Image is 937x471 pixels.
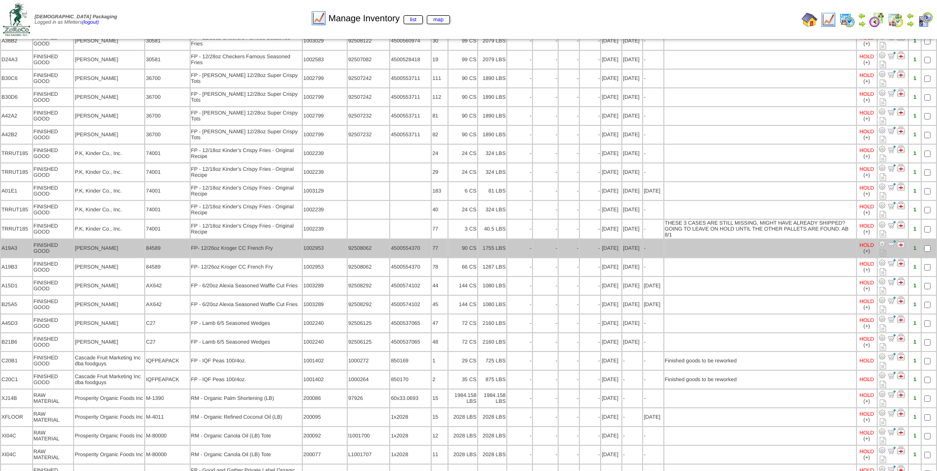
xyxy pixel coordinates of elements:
td: [DATE] [643,182,663,200]
td: 1890 LBS [478,70,506,87]
div: 1 [909,188,920,194]
td: 92507232 [348,126,390,144]
img: Manage Hold [897,371,905,379]
td: - [559,163,579,181]
td: 90 CS [448,88,477,106]
img: Adjust [878,51,886,59]
td: FP - [PERSON_NAME] 12/28oz Super Crispy Tots [191,107,302,125]
td: 4500553711 [390,88,431,106]
td: [DATE] [601,201,621,219]
td: - [643,51,663,69]
td: - [533,163,558,181]
td: - [507,201,532,219]
td: 92507242 [348,70,390,87]
img: Manage Hold [897,89,905,97]
td: - [580,163,600,181]
td: 30581 [145,51,189,69]
td: TRRUT185 [1,220,32,238]
td: [DATE] [601,145,621,162]
td: FINISHED GOOD [33,107,74,125]
i: Note [880,211,886,218]
i: Note [880,230,886,237]
td: 24 CS [448,163,477,181]
td: 3 CS [448,220,477,238]
td: - [507,220,532,238]
td: FP - 12/18oz Kinder's Crispy Fries - Original Recipe [191,182,302,200]
img: Move [888,145,896,153]
td: - [643,201,663,219]
td: [DATE] [622,220,642,238]
td: TRRUT185 [1,163,32,181]
td: 36700 [145,107,189,125]
td: 1002239 [303,163,347,181]
div: HOLD [859,166,874,172]
img: Adjust [878,183,886,191]
td: 40.5 LBS [478,220,506,238]
td: 36700 [145,70,189,87]
div: 1 [909,113,920,119]
img: calendarblend.gif [869,12,885,28]
img: arrowright.gif [906,20,914,28]
img: Manage Hold [897,390,905,398]
td: - [533,145,558,162]
div: (+) [863,210,870,216]
img: Move [888,296,896,304]
td: 24 [432,145,448,162]
img: arrowright.gif [858,20,866,28]
div: (+) [863,191,870,197]
td: 324 LBS [478,201,506,219]
span: Logged in as Mfetters [35,14,117,25]
td: D24A3 [1,51,32,69]
td: 19 [432,51,448,69]
img: Manage Hold [897,315,905,323]
td: [DATE] [601,220,621,238]
td: 1002799 [303,70,347,87]
i: Note [880,192,886,199]
img: Manage Hold [897,145,905,153]
i: Note [880,42,886,49]
td: 36700 [145,88,189,106]
td: - [559,51,579,69]
td: [DATE] [622,126,642,144]
img: calendarprod.gif [839,12,855,28]
td: P.K, Kinder Co., Inc. [74,163,144,181]
td: P.K, Kinder Co., Inc. [74,220,144,238]
td: - [559,182,579,200]
td: - [533,107,558,125]
td: A42B2 [1,126,32,144]
img: Adjust [878,277,886,285]
img: Move [888,89,896,97]
div: HOLD [859,204,874,210]
img: Manage Hold [897,446,905,454]
td: THESE 3 CASES ARE STILL MISSING, MIGHT HAVE ALREADY SHIPPED? GOING TO LEAVE ON HOLD UNTIL THE OTH... [664,220,856,238]
td: FP - 12/18oz Kinder's Crispy Fries - Original Recipe [191,201,302,219]
td: 183 [432,182,448,200]
td: [DATE] [601,126,621,144]
td: - [533,70,558,87]
img: Manage Hold [897,70,905,78]
td: - [507,88,532,106]
td: FP - 12/28oz Checkers Famous Seasoned Fries [191,51,302,69]
i: Note [880,79,886,87]
img: Move [888,108,896,116]
td: P.K, Kinder Co., Inc. [74,182,144,200]
td: FINISHED GOOD [33,201,74,219]
td: - [533,201,558,219]
i: Note [880,117,886,124]
img: Move [888,390,896,398]
td: FINISHED GOOD [33,126,74,144]
div: 1 [909,169,920,175]
td: 1002799 [303,126,347,144]
img: home.gif [802,12,817,28]
img: arrowleft.gif [906,12,914,20]
td: [DATE] [622,70,642,87]
td: B30C6 [1,70,32,87]
td: FINISHED GOOD [33,70,74,87]
td: 1890 LBS [478,88,506,106]
td: [PERSON_NAME] [74,51,144,69]
td: 90 CS [448,126,477,144]
td: [DATE] [601,88,621,106]
td: [DATE] [601,70,621,87]
td: - [643,70,663,87]
td: - [580,145,600,162]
